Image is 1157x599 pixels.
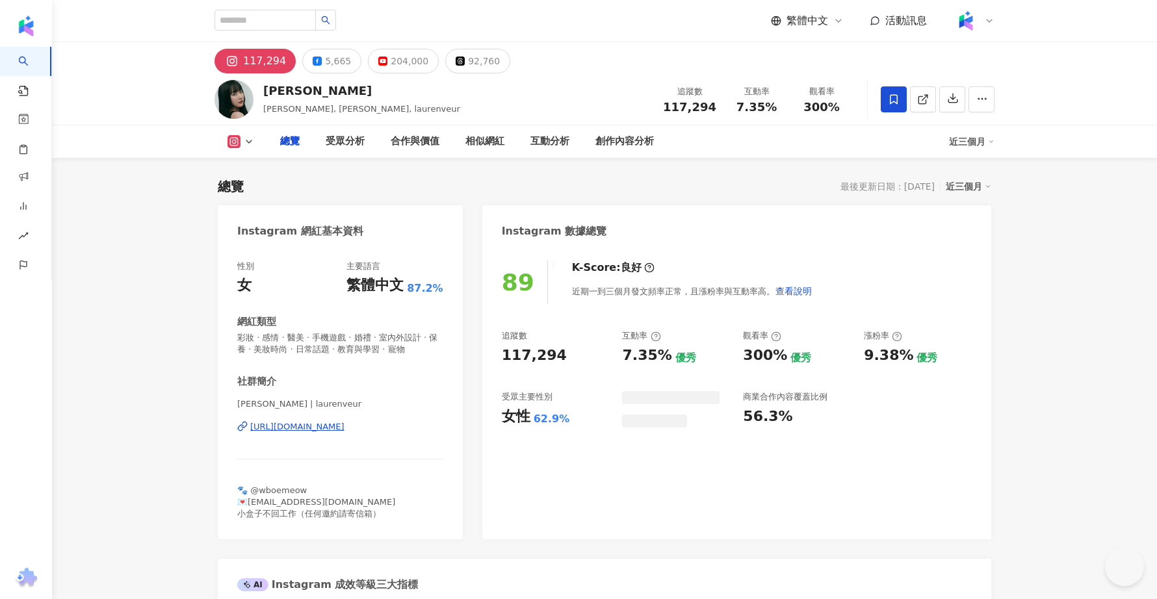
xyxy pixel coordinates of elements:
[732,85,781,98] div: 互動率
[954,8,978,33] img: Kolr%20app%20icon%20%281%29.png
[346,275,404,296] div: 繁體中文
[502,224,607,238] div: Instagram 數據總覽
[840,181,935,192] div: 最後更新日期：[DATE]
[622,330,660,342] div: 互動率
[321,16,330,25] span: search
[280,134,300,149] div: 總覽
[743,346,787,366] div: 300%
[263,104,460,114] span: [PERSON_NAME], [PERSON_NAME], laurenveur
[237,261,254,272] div: 性別
[243,52,286,70] div: 117,294
[572,261,655,275] div: K-Score :
[218,177,244,196] div: 總覽
[916,351,937,365] div: 優秀
[502,391,552,403] div: 受眾主要性別
[502,269,534,296] div: 89
[468,52,500,70] div: 92,760
[237,332,443,355] span: 彩妝 · 感情 · 醫美 · 手機遊戲 · 婚禮 · 室內外設計 · 保養 · 美妝時尚 · 日常話題 · 教育與學習 · 寵物
[949,131,994,152] div: 近三個月
[864,330,902,342] div: 漲粉率
[465,134,504,149] div: 相似網紅
[736,101,777,114] span: 7.35%
[237,398,443,410] span: [PERSON_NAME] | laurenveur
[302,49,361,73] button: 5,665
[18,223,29,252] span: rise
[946,178,991,195] div: 近三個月
[534,412,570,426] div: 62.9%
[595,134,654,149] div: 創作內容分析
[621,261,642,275] div: 良好
[790,351,811,365] div: 優秀
[237,224,363,238] div: Instagram 網紅基本資料
[237,315,276,329] div: 網紅類型
[663,100,716,114] span: 117,294
[775,278,812,304] button: 查看說明
[797,85,846,98] div: 觀看率
[502,330,527,342] div: 追蹤數
[326,134,365,149] div: 受眾分析
[743,391,827,403] div: 商業合作內容覆蓋比例
[237,578,268,591] div: AI
[530,134,569,149] div: 互動分析
[214,80,253,119] img: KOL Avatar
[237,578,418,592] div: Instagram 成效等級三大指標
[885,14,927,27] span: 活動訊息
[214,49,296,73] button: 117,294
[14,568,39,589] img: chrome extension
[786,14,828,28] span: 繁體中文
[237,275,252,296] div: 女
[325,52,351,70] div: 5,665
[250,421,344,433] div: [URL][DOMAIN_NAME]
[675,351,696,365] div: 優秀
[803,101,840,114] span: 300%
[16,16,36,36] img: logo icon
[237,421,443,433] a: [URL][DOMAIN_NAME]
[743,407,792,427] div: 56.3%
[237,375,276,389] div: 社群簡介
[663,85,716,98] div: 追蹤數
[407,281,443,296] span: 87.2%
[622,346,671,366] div: 7.35%
[263,83,460,99] div: [PERSON_NAME]
[18,47,44,97] a: search
[502,407,530,427] div: 女性
[445,49,510,73] button: 92,760
[391,134,439,149] div: 合作與價值
[864,346,913,366] div: 9.38%
[743,330,781,342] div: 觀看率
[368,49,439,73] button: 204,000
[775,286,812,296] span: 查看說明
[502,346,567,366] div: 117,294
[237,485,395,518] span: 🐾 @wboemeow 💌[EMAIL_ADDRESS][DOMAIN_NAME] 小盒子不回工作（任何邀約請寄信箱）
[346,261,380,272] div: 主要語言
[1105,547,1144,586] iframe: Help Scout Beacon - Open
[391,52,428,70] div: 204,000
[572,278,812,304] div: 近期一到三個月發文頻率正常，且漲粉率與互動率高。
